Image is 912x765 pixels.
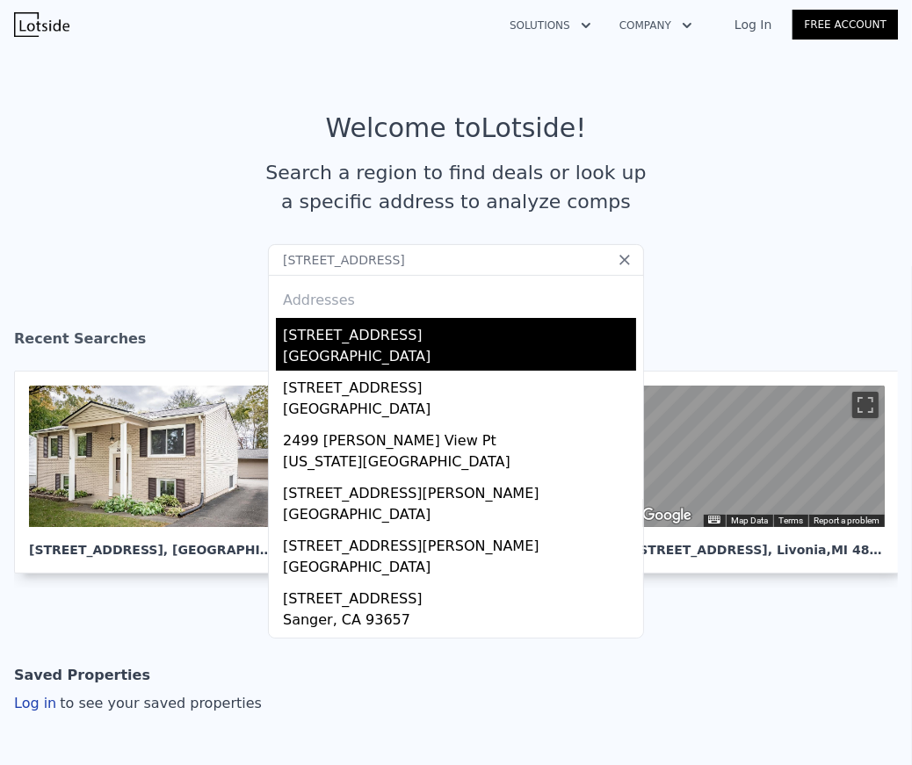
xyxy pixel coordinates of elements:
[29,527,280,559] div: [STREET_ADDRESS] , [GEOGRAPHIC_DATA]
[283,346,636,371] div: [GEOGRAPHIC_DATA]
[713,16,793,33] a: Log In
[283,504,636,529] div: [GEOGRAPHIC_DATA]
[283,423,636,451] div: 2499 [PERSON_NAME] View Pt
[283,610,636,634] div: Sanger, CA 93657
[14,12,69,37] img: Lotside
[283,557,636,581] div: [GEOGRAPHIC_DATA]
[268,244,644,276] input: Search an address or region...
[283,476,636,504] div: [STREET_ADDRESS][PERSON_NAME]
[638,504,696,527] img: Google
[852,392,879,418] button: Toggle fullscreen view
[778,516,803,525] a: Terms
[14,371,309,574] a: [STREET_ADDRESS], [GEOGRAPHIC_DATA]
[259,158,653,216] div: Search a region to find deals or look up a specific address to analyze comps
[14,314,898,371] div: Recent Searches
[283,399,636,423] div: [GEOGRAPHIC_DATA]
[326,112,587,144] div: Welcome to Lotside !
[731,515,768,527] button: Map Data
[633,527,885,559] div: [STREET_ADDRESS] , Livonia
[793,10,898,40] a: Free Account
[283,371,636,399] div: [STREET_ADDRESS]
[814,516,879,525] a: Report a problem
[283,318,636,346] div: [STREET_ADDRESS]
[708,516,720,523] button: Keyboard shortcuts
[638,504,696,527] a: Open this area in Google Maps (opens a new window)
[633,386,885,527] div: Map
[14,658,150,693] div: Saved Properties
[14,693,262,714] div: Log in
[283,634,636,662] div: [STREET_ADDRESS][PERSON_NAME]
[827,543,895,557] span: , MI 48154
[605,10,706,41] button: Company
[496,10,605,41] button: Solutions
[276,276,636,318] div: Addresses
[283,581,636,610] div: [STREET_ADDRESS]
[283,451,636,476] div: [US_STATE][GEOGRAPHIC_DATA]
[633,386,885,527] div: Street View
[56,695,262,711] span: to see your saved properties
[283,529,636,557] div: [STREET_ADDRESS][PERSON_NAME]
